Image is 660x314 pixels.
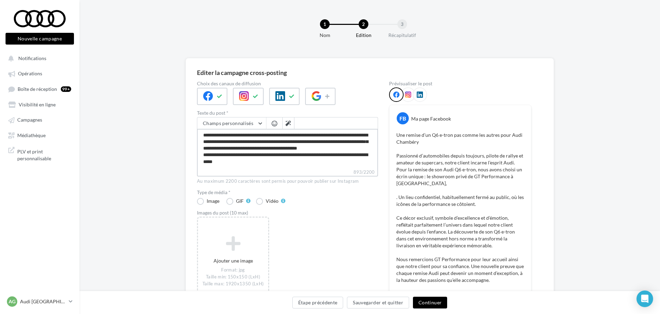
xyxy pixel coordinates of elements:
[197,81,378,86] label: Choix des canaux de diffusion
[197,169,378,177] label: 893/2200
[17,132,46,138] span: Médiathèque
[4,113,75,126] a: Campagnes
[292,297,343,308] button: Étape précédente
[207,199,219,203] div: Image
[17,117,42,123] span: Campagnes
[380,32,424,39] div: Récapitulatif
[197,111,378,115] label: Texte du post *
[18,71,42,77] span: Opérations
[197,210,378,215] div: Images du post (10 max)
[203,120,253,126] span: Champs personnalisés
[397,19,407,29] div: 3
[6,33,74,45] button: Nouvelle campagne
[4,98,75,111] a: Visibilité en ligne
[4,52,73,64] button: Notifications
[413,297,447,308] button: Continuer
[320,19,330,29] div: 1
[18,86,57,92] span: Boîte de réception
[341,32,386,39] div: Edition
[396,132,524,284] p: Une remise d’un Q6 e-tron pas comme les autres pour Audi Chambéry Passionné d’automobiles depuis ...
[197,178,378,184] div: Au maximum 2200 caractères sont permis pour pouvoir publier sur Instagram
[4,83,75,95] a: Boîte de réception99+
[637,291,653,307] div: Open Intercom Messenger
[20,298,66,305] p: Audi [GEOGRAPHIC_DATA]
[397,112,409,124] div: FB
[389,81,531,86] div: Prévisualiser le post
[17,147,71,162] span: PLV et print personnalisable
[411,115,451,122] div: Ma page Facebook
[61,86,71,92] div: 99+
[359,19,368,29] div: 2
[266,199,279,203] div: Vidéo
[4,67,75,79] a: Opérations
[18,55,46,61] span: Notifications
[303,32,347,39] div: Nom
[197,190,378,195] label: Type de média *
[4,144,75,164] a: PLV et print personnalisable
[4,129,75,141] a: Médiathèque
[6,295,74,308] a: AG Audi [GEOGRAPHIC_DATA]
[19,102,56,107] span: Visibilité en ligne
[347,297,409,308] button: Sauvegarder et quitter
[236,199,244,203] div: GIF
[197,69,287,76] div: Editer la campagne cross-posting
[197,117,266,129] button: Champs personnalisés
[9,298,16,305] span: AG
